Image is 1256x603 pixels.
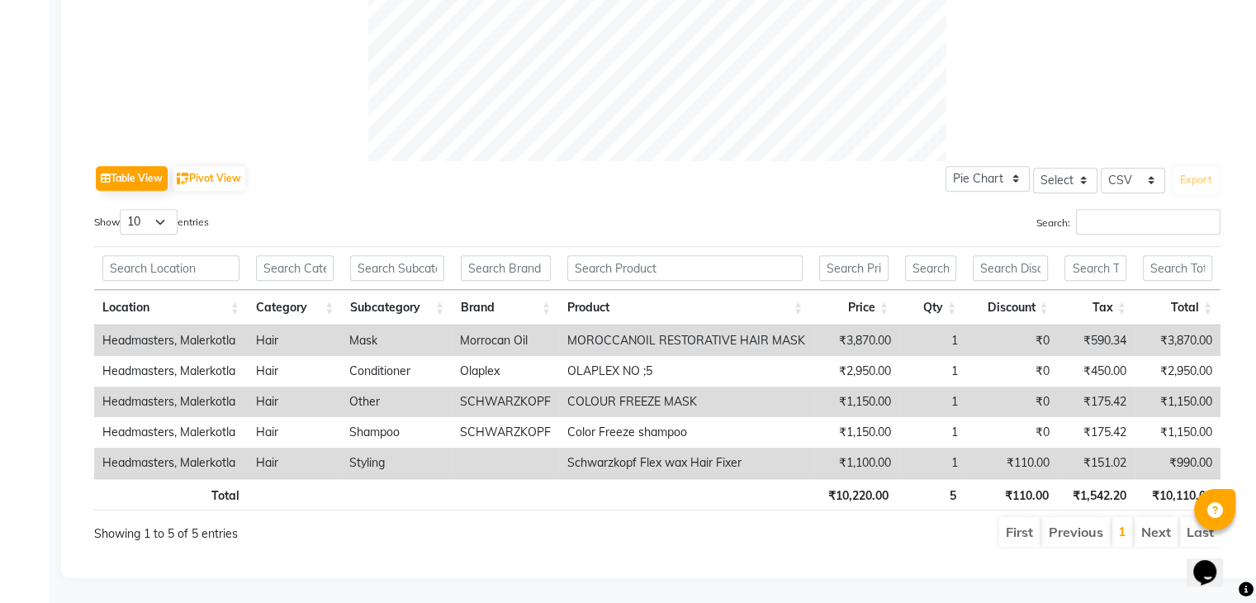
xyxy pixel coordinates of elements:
th: ₹10,220.00 [811,478,897,510]
td: COLOUR FREEZE MASK [559,387,813,417]
th: Qty: activate to sort column ascending [897,290,965,325]
td: ₹0 [966,325,1058,356]
input: Search Tax [1064,255,1126,281]
input: Search Price [819,255,889,281]
td: Hair [247,325,341,356]
iframe: chat widget [1187,537,1239,586]
td: ₹3,870.00 [813,325,899,356]
td: ₹175.42 [1057,387,1135,417]
td: Hair [247,387,341,417]
input: Search Brand [461,255,551,281]
th: ₹1,542.20 [1056,478,1134,510]
th: Tax: activate to sort column ascending [1056,290,1134,325]
th: Subcategory: activate to sort column ascending [342,290,453,325]
td: ₹2,950.00 [1135,356,1220,387]
td: MOROCCANOIL RESTORATIVE HAIR MASK [559,325,813,356]
th: Product: activate to sort column ascending [559,290,811,325]
th: Price: activate to sort column ascending [811,290,897,325]
th: Category: activate to sort column ascending [248,290,343,325]
td: ₹151.02 [1057,448,1135,478]
td: Headmasters, Malerkotla [94,387,247,417]
td: Styling [341,448,451,478]
input: Search: [1076,209,1220,235]
td: Headmasters, Malerkotla [94,325,247,356]
button: Table View [96,166,168,191]
td: ₹1,150.00 [813,417,899,448]
th: Location: activate to sort column ascending [94,290,248,325]
td: Mask [341,325,451,356]
td: ₹450.00 [1057,356,1135,387]
td: Hair [247,356,341,387]
div: Showing 1 to 5 of 5 entries [94,515,549,543]
td: 1 [898,325,965,356]
td: Conditioner [341,356,451,387]
input: Search Location [102,255,239,281]
th: Brand: activate to sort column ascending [453,290,559,325]
input: Search Subcategory [350,255,444,281]
td: Headmasters, Malerkotla [94,356,247,387]
td: SCHWARZKOPF [452,387,559,417]
th: ₹110.00 [965,478,1057,510]
th: 5 [897,478,965,510]
td: Schwarzkopf Flex wax Hair Fixer [559,448,813,478]
td: 1 [898,356,965,387]
td: Hair [247,417,341,448]
td: Olaplex [452,356,559,387]
button: Pivot View [173,166,245,191]
td: ₹1,150.00 [813,387,899,417]
td: ₹590.34 [1057,325,1135,356]
td: Headmasters, Malerkotla [94,448,247,478]
td: 1 [898,387,965,417]
input: Search Category [256,255,334,281]
input: Search Total [1143,255,1212,281]
td: ₹0 [966,387,1058,417]
td: ₹110.00 [966,448,1058,478]
td: 1 [898,417,965,448]
td: SCHWARZKOPF [452,417,559,448]
button: Export [1173,166,1219,194]
td: Headmasters, Malerkotla [94,417,247,448]
img: pivot.png [177,173,189,185]
td: ₹2,950.00 [813,356,899,387]
td: Morrocan Oil [452,325,559,356]
th: Total [94,478,248,510]
td: ₹0 [966,356,1058,387]
input: Search Qty [905,255,956,281]
td: ₹3,870.00 [1135,325,1220,356]
td: ₹990.00 [1135,448,1220,478]
a: 1 [1118,523,1126,539]
td: ₹175.42 [1057,417,1135,448]
label: Show entries [94,209,209,235]
th: Total: activate to sort column ascending [1135,290,1220,325]
td: ₹0 [966,417,1058,448]
th: ₹10,110.00 [1135,478,1220,510]
input: Search Discount [973,255,1049,281]
th: Discount: activate to sort column ascending [965,290,1057,325]
td: 1 [898,448,965,478]
label: Search: [1036,209,1220,235]
select: Showentries [120,209,178,235]
td: ₹1,150.00 [1135,417,1220,448]
td: Color Freeze shampoo [559,417,813,448]
td: Hair [247,448,341,478]
input: Search Product [567,255,803,281]
td: Shampoo [341,417,451,448]
td: ₹1,100.00 [813,448,899,478]
td: ₹1,150.00 [1135,387,1220,417]
td: Other [341,387,451,417]
td: OLAPLEX NO ;5 [559,356,813,387]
